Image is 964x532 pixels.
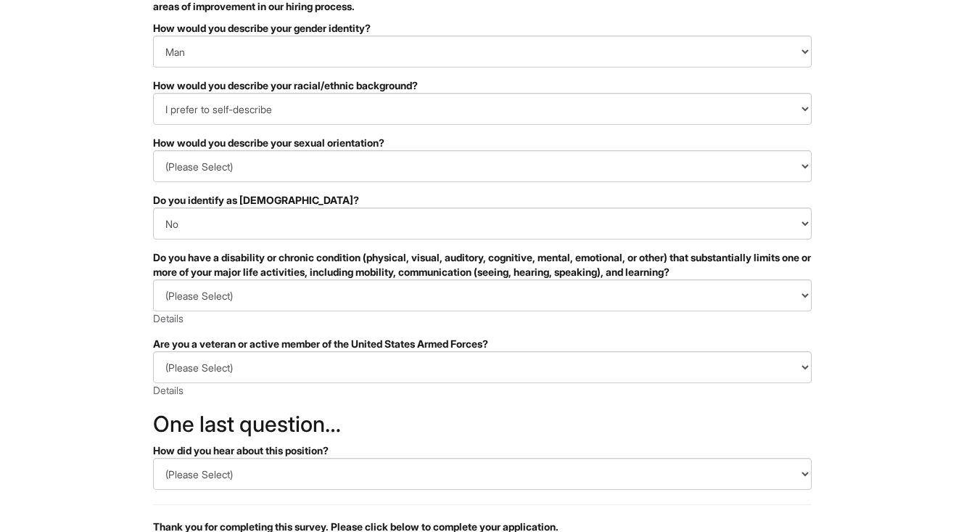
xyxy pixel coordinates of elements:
select: How did you hear about this position? [153,458,812,490]
select: How would you describe your racial/ethnic background? [153,93,812,125]
div: Do you have a disability or chronic condition (physical, visual, auditory, cognitive, mental, emo... [153,250,812,279]
select: Do you have a disability or chronic condition (physical, visual, auditory, cognitive, mental, emo... [153,279,812,311]
select: How would you describe your sexual orientation? [153,150,812,182]
a: Details [153,312,184,324]
div: How would you describe your sexual orientation? [153,136,812,150]
div: How did you hear about this position? [153,443,812,458]
select: Do you identify as transgender? [153,208,812,240]
div: Do you identify as [DEMOGRAPHIC_DATA]? [153,193,812,208]
div: How would you describe your gender identity? [153,21,812,36]
div: Are you a veteran or active member of the United States Armed Forces? [153,337,812,351]
div: How would you describe your racial/ethnic background? [153,78,812,93]
select: Are you a veteran or active member of the United States Armed Forces? [153,351,812,383]
h2: One last question… [153,412,812,436]
a: Details [153,384,184,396]
select: How would you describe your gender identity? [153,36,812,67]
